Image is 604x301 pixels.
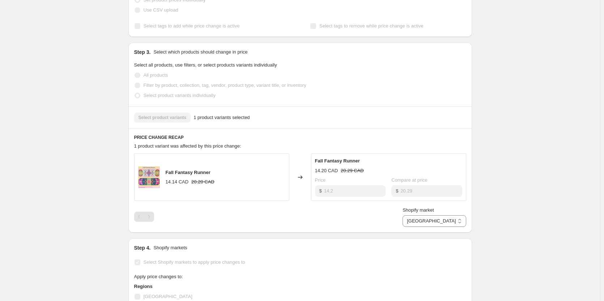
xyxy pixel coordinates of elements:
[319,23,424,29] span: Select tags to remove while price change is active
[144,93,216,98] span: Select product variants individually
[341,167,364,174] strike: 20.29 CAD
[153,48,247,56] p: Select which products should change in price
[134,274,183,279] span: Apply price changes to:
[144,259,245,265] span: Select Shopify markets to apply price changes to
[134,212,154,222] nav: Pagination
[138,166,160,188] img: FallFantasyRunner5x76x107x12inthehoopcopy_80x.png
[144,7,178,13] span: Use CSV upload
[144,23,240,29] span: Select tags to add while price change is active
[166,178,189,186] div: 14.14 CAD
[166,170,210,175] span: Fall Fantasy Runner
[396,188,398,194] span: $
[191,178,214,186] strike: 20.20 CAD
[153,244,187,251] p: Shopify markets
[144,82,306,88] span: Filter by product, collection, tag, vendor, product type, variant title, or inventory
[315,177,326,183] span: Price
[144,72,168,78] span: All products
[193,114,250,121] span: 1 product variants selected
[391,177,428,183] span: Compare at price
[134,135,466,140] h6: PRICE CHANGE RECAP
[134,244,151,251] h2: Step 4.
[134,143,241,149] span: 1 product variant was affected by this price change:
[134,62,277,68] span: Select all products, use filters, or select products variants individually
[315,167,338,174] div: 14.20 CAD
[144,294,192,299] span: [GEOGRAPHIC_DATA]
[403,207,434,213] span: Shopify market
[134,283,272,290] h3: Regions
[319,188,322,194] span: $
[134,48,151,56] h2: Step 3.
[315,158,360,164] span: Fall Fantasy Runner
